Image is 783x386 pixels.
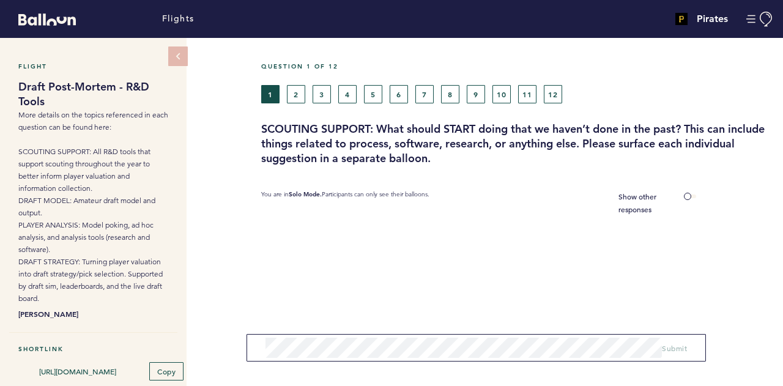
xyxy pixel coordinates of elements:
[289,190,322,198] b: Solo Mode.
[441,85,459,103] button: 8
[662,342,687,354] button: Submit
[18,80,168,109] h1: Draft Post-Mortem - R&D Tools
[662,343,687,353] span: Submit
[467,85,485,103] button: 9
[18,345,168,353] h5: Shortlink
[9,12,76,25] a: Balloon
[261,85,280,103] button: 1
[544,85,562,103] button: 12
[18,62,168,70] h5: Flight
[697,12,728,26] h4: Pirates
[261,62,774,70] h5: Question 1 of 12
[364,85,382,103] button: 5
[18,110,168,303] span: More details on the topics referenced in each question can be found here: SCOUTING SUPPORT: All R...
[390,85,408,103] button: 6
[313,85,331,103] button: 3
[415,85,434,103] button: 7
[162,12,195,26] a: Flights
[18,13,76,26] svg: Balloon
[618,191,656,214] span: Show other responses
[518,85,536,103] button: 11
[287,85,305,103] button: 2
[149,362,184,380] button: Copy
[746,12,774,27] button: Manage Account
[492,85,511,103] button: 10
[157,366,176,376] span: Copy
[261,190,429,216] p: You are in Participants can only see their balloons.
[338,85,357,103] button: 4
[18,308,168,320] b: [PERSON_NAME]
[261,122,774,166] h3: SCOUTING SUPPORT: What should START doing that we haven’t done in the past? This can include thin...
